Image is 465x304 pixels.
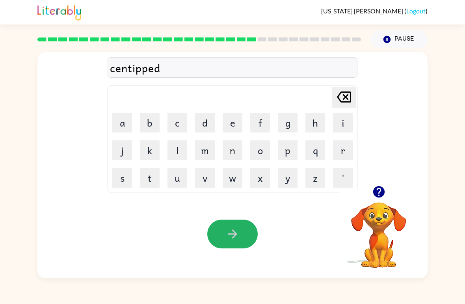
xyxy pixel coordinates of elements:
button: q [305,140,325,160]
button: r [333,140,353,160]
button: p [278,140,298,160]
button: f [250,113,270,132]
button: c [167,113,187,132]
button: d [195,113,215,132]
button: e [223,113,242,132]
button: ' [333,168,353,188]
video: Your browser must support playing .mp4 files to use Literably. Please try using another browser. [339,190,418,269]
span: [US_STATE] [PERSON_NAME] [321,7,404,15]
div: ( ) [321,7,428,15]
button: o [250,140,270,160]
button: x [250,168,270,188]
button: t [140,168,160,188]
button: n [223,140,242,160]
button: s [112,168,132,188]
div: centipped [110,60,355,76]
button: w [223,168,242,188]
a: Logout [406,7,426,15]
button: z [305,168,325,188]
button: i [333,113,353,132]
button: y [278,168,298,188]
button: g [278,113,298,132]
button: b [140,113,160,132]
button: j [112,140,132,160]
button: h [305,113,325,132]
button: m [195,140,215,160]
img: Literably [37,3,81,21]
button: v [195,168,215,188]
button: Pause [370,30,428,48]
button: k [140,140,160,160]
button: l [167,140,187,160]
button: u [167,168,187,188]
button: a [112,113,132,132]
